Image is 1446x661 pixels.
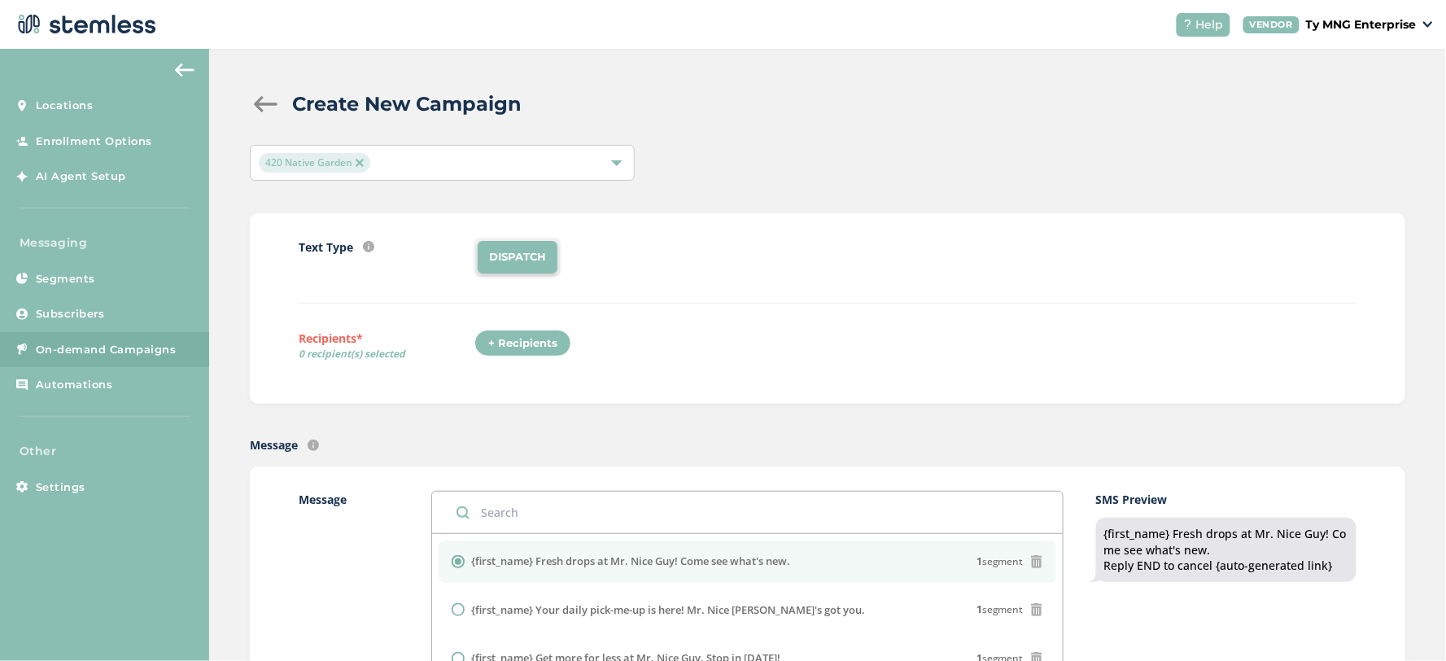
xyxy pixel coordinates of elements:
[1243,16,1300,33] div: VENDOR
[299,239,353,256] label: Text Type
[36,479,85,496] span: Settings
[356,159,364,167] img: icon-close-accent-8a337256.svg
[432,492,1063,533] input: Search
[471,554,790,570] label: {first_name} Fresh drops at Mr. Nice Guy! Come see what's new.
[308,440,319,451] img: icon-info-236977d2.svg
[13,8,156,41] img: logo-dark-0685b13c.svg
[299,330,475,367] label: Recipients*
[1096,491,1356,508] label: SMS Preview
[474,330,571,357] div: + Recipients
[250,436,298,453] label: Message
[36,98,94,114] span: Locations
[976,602,982,616] strong: 1
[1183,20,1193,29] img: icon-help-white-03924b79.svg
[1365,583,1446,661] iframe: Chat Widget
[976,554,982,568] strong: 1
[36,271,95,287] span: Segments
[36,342,177,358] span: On-demand Campaigns
[1104,526,1348,574] div: {first_name} Fresh drops at Mr. Nice Guy! Come see what's new. Reply END to cancel {auto-generate...
[1423,21,1433,28] img: icon_down-arrow-small-66adaf34.svg
[1196,16,1224,33] span: Help
[36,134,152,150] span: Enrollment Options
[478,241,557,274] li: DISPATCH
[299,347,475,361] span: 0 recipient(s) selected
[363,241,374,252] img: icon-info-236977d2.svg
[976,602,1024,617] span: segment
[259,153,370,173] span: 420 Native Garden
[36,377,113,393] span: Automations
[976,554,1024,569] span: segment
[471,602,865,619] label: {first_name} Your daily pick-me-up is here! Mr. Nice [PERSON_NAME]'s got you.
[292,90,522,119] h2: Create New Campaign
[36,306,105,322] span: Subscribers
[36,169,126,185] span: AI Agent Setup
[175,63,194,77] img: icon-arrow-back-accent-c549486e.svg
[1306,16,1417,33] p: Ty MNG Enterprise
